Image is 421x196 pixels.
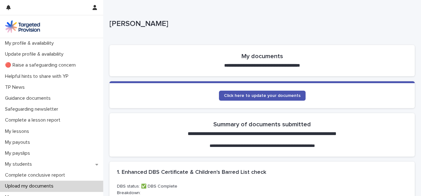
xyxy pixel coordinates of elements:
p: My payouts [3,139,35,145]
p: My profile & availability [3,40,59,46]
p: Complete conclusive report [3,172,70,178]
h2: 1. Enhanced DBS Certificate & Children's Barred List check [117,169,266,176]
p: [PERSON_NAME] [109,19,412,28]
p: My students [3,161,37,167]
h2: Summary of documents submitted [213,121,311,128]
p: Safeguarding newsletter [3,106,63,112]
p: Helpful hints to share with YP [3,73,74,79]
p: Complete a lesson report [3,117,65,123]
a: Click here to update your documents [219,91,306,101]
h2: My documents [241,53,283,60]
p: 🔴 Raise a safeguarding concern [3,62,81,68]
p: TP News [3,84,30,90]
p: Upload my documents [3,183,58,189]
span: Click here to update your documents [224,93,301,98]
img: M5nRWzHhSzIhMunXDL62 [5,20,40,33]
p: My payslips [3,150,35,156]
p: Guidance documents [3,95,56,101]
p: Update profile & availability [3,51,68,57]
p: My lessons [3,128,34,134]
